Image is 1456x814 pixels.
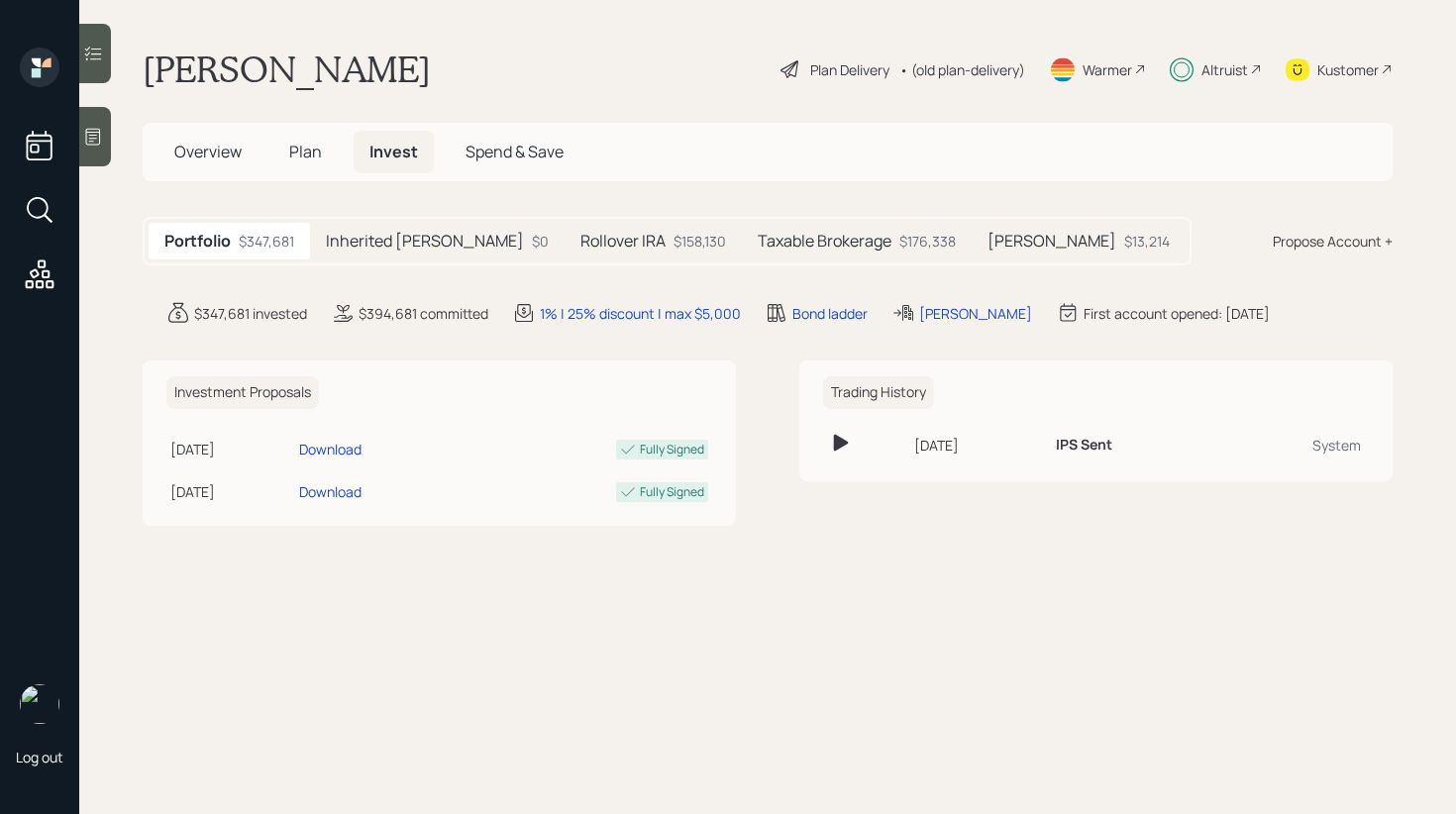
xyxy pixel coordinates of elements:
[1056,437,1112,454] h6: IPS Sent
[810,59,889,80] div: Plan Delivery
[143,48,431,91] h1: [PERSON_NAME]
[359,303,488,324] div: $394,681 committed
[164,232,231,251] h5: Portfolio
[640,441,704,458] div: Fully Signed
[239,231,294,252] div: $347,681
[914,435,1040,456] div: [DATE]
[988,232,1116,251] h5: [PERSON_NAME]
[674,231,726,252] div: $158,130
[919,303,1032,324] div: [PERSON_NAME]
[823,376,934,409] h6: Trading History
[166,376,319,409] h6: Investment Proposals
[540,303,741,324] div: 1% | 25% discount | max $5,000
[1317,59,1379,80] div: Kustomer
[1083,59,1132,80] div: Warmer
[170,439,291,459] div: [DATE]
[466,141,564,162] span: Spend & Save
[369,141,418,162] span: Invest
[194,303,307,324] div: $347,681 invested
[1226,435,1361,456] div: System
[299,481,362,502] div: Download
[170,481,291,502] div: [DATE]
[174,141,242,162] span: Overview
[792,303,868,324] div: Bond ladder
[1273,231,1393,252] div: Propose Account +
[640,483,704,501] div: Fully Signed
[580,232,666,251] h5: Rollover IRA
[1124,231,1170,252] div: $13,214
[1084,303,1270,324] div: First account opened: [DATE]
[899,231,956,252] div: $176,338
[899,59,1025,80] div: • (old plan-delivery)
[20,684,59,724] img: retirable_logo.png
[289,141,322,162] span: Plan
[1201,59,1248,80] div: Altruist
[532,231,549,252] div: $0
[299,439,362,459] div: Download
[326,232,524,251] h5: Inherited [PERSON_NAME]
[758,232,891,251] h5: Taxable Brokerage
[16,748,63,766] div: Log out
